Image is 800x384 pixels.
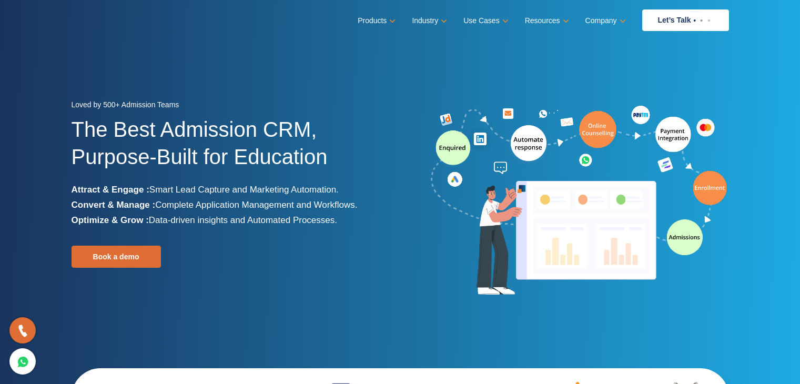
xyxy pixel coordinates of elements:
span: Data-driven insights and Automated Processes. [149,215,337,225]
a: Industry [412,13,445,28]
a: Use Cases [463,13,506,28]
b: Convert & Manage : [72,200,156,210]
b: Optimize & Grow : [72,215,149,225]
h1: The Best Admission CRM, Purpose-Built for Education [72,116,392,182]
a: Products [358,13,393,28]
b: Attract & Engage : [72,185,149,195]
a: Resources [525,13,567,28]
a: Let’s Talk [642,9,729,31]
a: Company [585,13,624,28]
div: Loved by 500+ Admission Teams [72,97,392,116]
span: Complete Application Management and Workflows. [155,200,357,210]
a: Book a demo [72,246,161,268]
img: admission-software-home-page-header [429,103,729,299]
span: Smart Lead Capture and Marketing Automation. [149,185,339,195]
